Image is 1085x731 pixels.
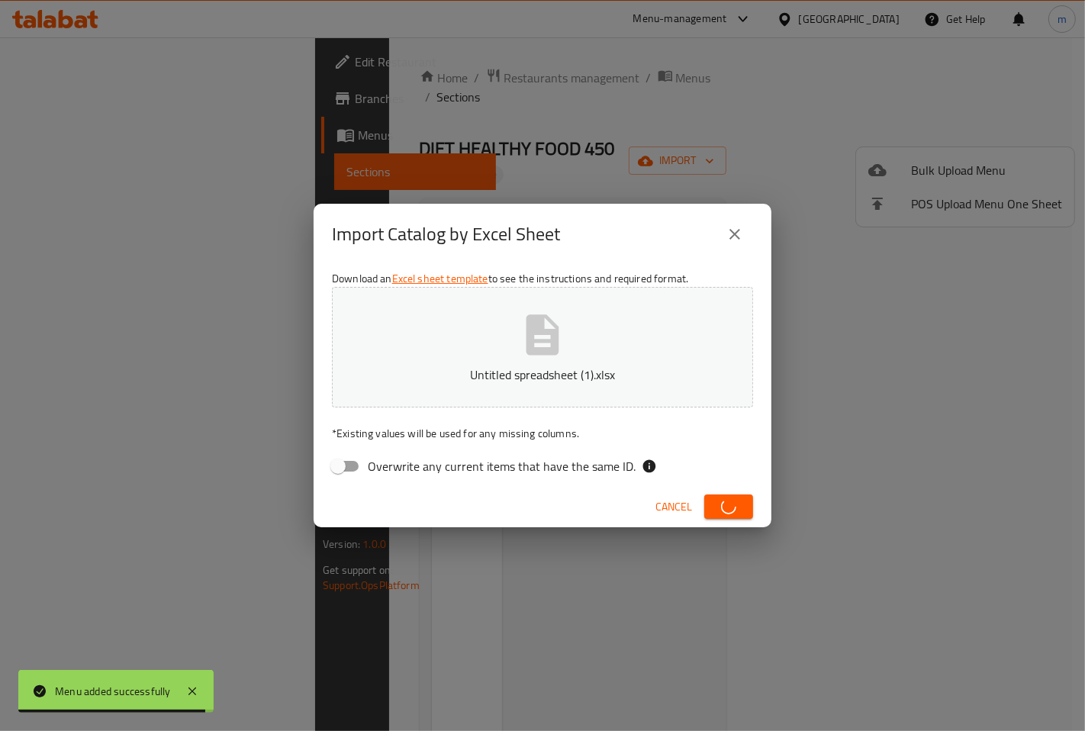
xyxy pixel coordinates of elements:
h2: Import Catalog by Excel Sheet [332,222,560,246]
span: Overwrite any current items that have the same ID. [368,457,636,475]
button: Cancel [649,493,698,521]
svg: If the overwrite option isn't selected, then the items that match an existing ID will be ignored ... [642,459,657,474]
p: Untitled spreadsheet (1).xlsx [356,365,729,384]
a: Excel sheet template [392,269,488,288]
button: close [716,216,753,253]
button: Untitled spreadsheet (1).xlsx [332,287,753,407]
div: Download an to see the instructions and required format. [314,265,771,486]
p: Existing values will be used for any missing columns. [332,426,753,441]
span: Cancel [655,498,692,517]
div: Menu added successfully [55,683,171,700]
